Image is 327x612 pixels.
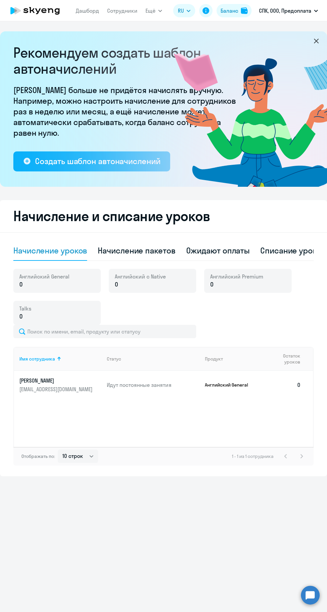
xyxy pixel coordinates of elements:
[19,386,94,393] p: [EMAIL_ADDRESS][DOMAIN_NAME]
[19,356,101,362] div: Имя сотрудника
[19,305,31,312] span: Talks
[19,312,23,321] span: 0
[232,453,274,459] span: 1 - 1 из 1 сотрудника
[145,7,155,15] span: Ещё
[217,4,252,17] button: Балансbalance
[115,280,118,289] span: 0
[13,325,196,338] input: Поиск по имени, email, продукту или статусу
[19,356,55,362] div: Имя сотрудника
[76,7,99,14] a: Дашборд
[256,3,321,19] button: СПК, ООО, Предоплата
[260,245,326,256] div: Списание уроков
[19,377,94,384] p: [PERSON_NAME]
[107,381,200,389] p: Идут постоянные занятия
[13,151,170,171] button: Создать шаблон автоначислений
[13,208,314,224] h2: Начисление и списание уроков
[19,280,23,289] span: 0
[259,7,311,15] p: СПК, ООО, Предоплата
[98,245,175,256] div: Начисление пакетов
[107,7,137,14] a: Сотрудники
[13,245,87,256] div: Начисление уроков
[107,356,121,362] div: Статус
[186,245,250,256] div: Ожидают оплаты
[210,280,214,289] span: 0
[145,4,162,17] button: Ещё
[13,45,240,77] h2: Рекомендуем создать шаблон автоначислений
[262,371,306,399] td: 0
[173,4,195,17] button: RU
[107,356,200,362] div: Статус
[267,353,300,365] span: Остаток уроков
[19,273,69,280] span: Английский General
[19,377,101,393] a: [PERSON_NAME][EMAIL_ADDRESS][DOMAIN_NAME]
[205,356,262,362] div: Продукт
[21,453,55,459] span: Отображать по:
[35,156,160,166] div: Создать шаблон автоначислений
[115,273,166,280] span: Английский с Native
[210,273,263,280] span: Английский Premium
[13,85,240,138] p: [PERSON_NAME] больше не придётся начислять вручную. Например, можно настроить начисление для сотр...
[267,353,306,365] div: Остаток уроков
[221,7,238,15] div: Баланс
[241,7,248,14] img: balance
[205,382,255,388] p: Английский General
[205,356,223,362] div: Продукт
[178,7,184,15] span: RU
